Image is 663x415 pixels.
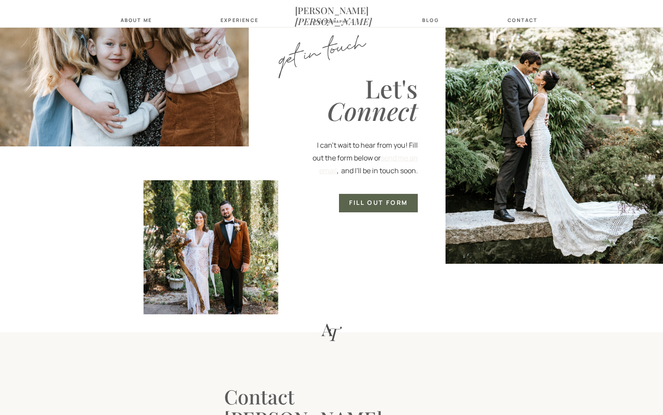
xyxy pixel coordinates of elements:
[118,17,155,23] a: about Me
[221,17,255,23] a: Experience
[327,94,418,127] i: Connect
[240,77,418,134] h3: Let's
[505,17,540,23] a: contact
[256,31,395,101] p: get in touch
[295,15,372,27] i: [PERSON_NAME]
[347,199,410,208] a: fill out form
[306,139,418,181] p: I can't wait to hear from you! Fill out the form below or , and I'll be in touch soon.
[224,386,457,414] h2: Contact [PERSON_NAME]
[319,153,418,175] a: send me an email
[295,5,368,15] nav: [PERSON_NAME]
[309,19,354,25] a: photography
[295,5,368,15] a: [PERSON_NAME][PERSON_NAME]
[417,17,444,23] a: blog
